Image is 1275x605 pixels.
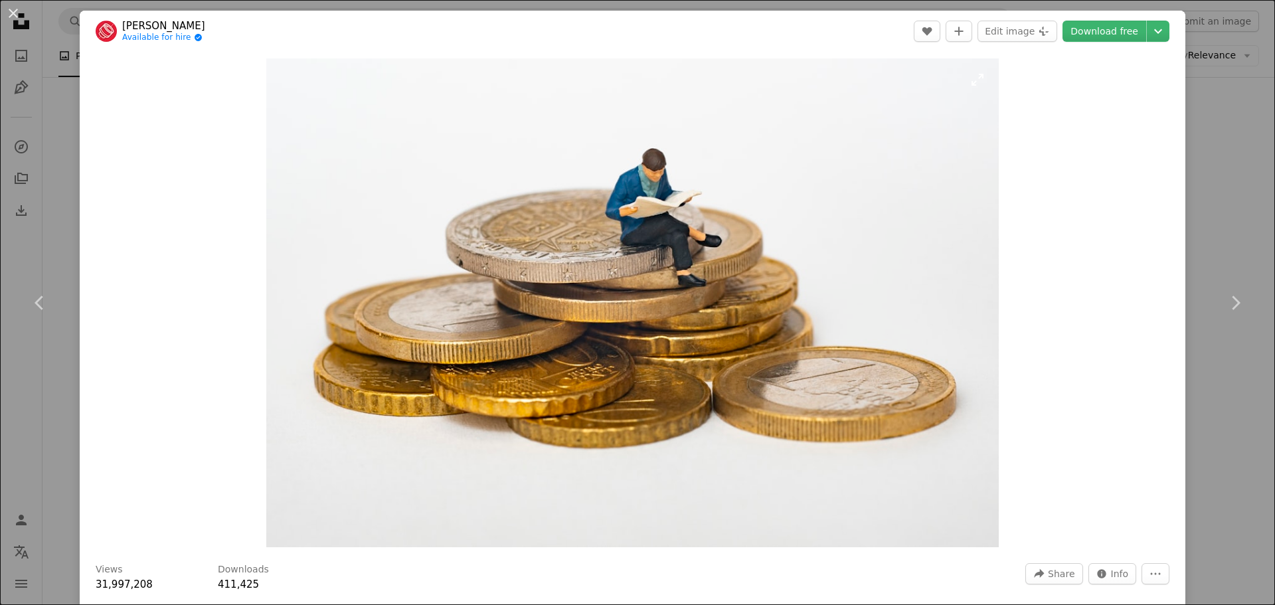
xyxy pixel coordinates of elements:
[946,21,972,42] button: Add to Collection
[266,58,999,547] img: photo-1604594849809-dfedbc827105
[1142,563,1169,584] button: More Actions
[96,21,117,42] img: Go to Mathieu Stern's profile
[218,578,259,590] span: 411,425
[977,21,1057,42] button: Edit image
[122,19,205,33] a: [PERSON_NAME]
[914,21,940,42] button: Like
[266,58,999,547] button: Zoom in on this image
[96,563,123,576] h3: Views
[1195,239,1275,367] a: Next
[1111,564,1129,584] span: Info
[218,563,269,576] h3: Downloads
[1062,21,1146,42] a: Download free
[1147,21,1169,42] button: Choose download size
[1048,564,1074,584] span: Share
[1025,563,1082,584] button: Share this image
[96,578,153,590] span: 31,997,208
[122,33,205,43] a: Available for hire
[1088,563,1137,584] button: Stats about this image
